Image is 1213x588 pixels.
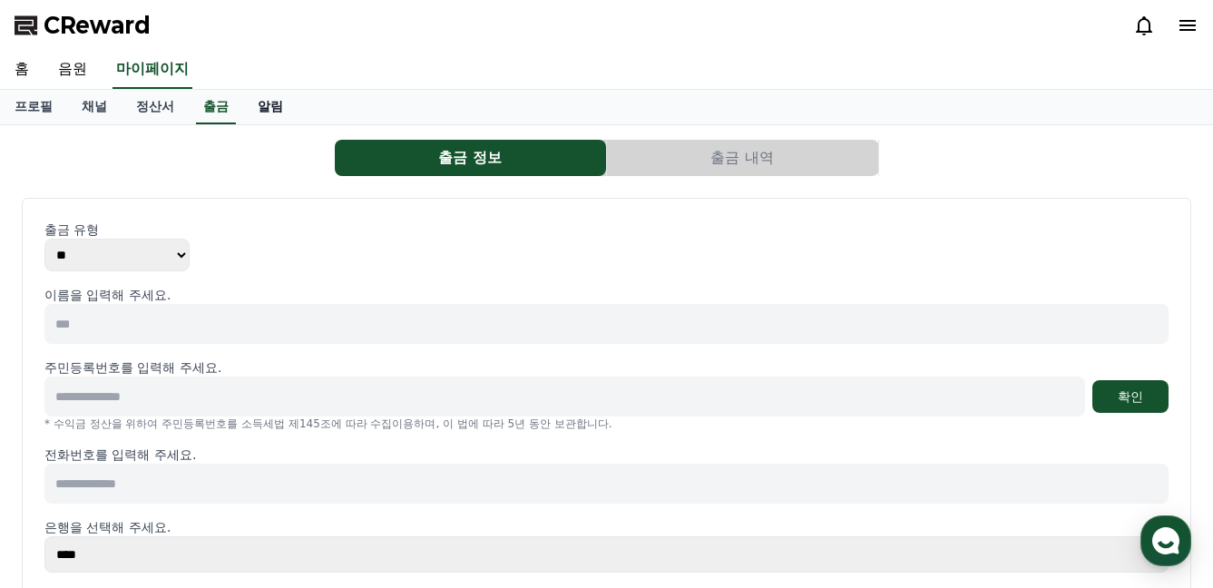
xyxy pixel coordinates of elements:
span: 설정 [280,465,302,479]
a: CReward [15,11,151,40]
button: 출금 정보 [335,140,606,176]
a: 대화 [120,437,234,483]
p: * 수익금 정산을 위하여 주민등록번호를 소득세법 제145조에 따라 수집이용하며, 이 법에 따라 5년 동안 보관합니다. [44,416,1169,431]
a: 설정 [234,437,348,483]
a: 음원 [44,51,102,89]
p: 출금 유형 [44,220,1169,239]
a: 홈 [5,437,120,483]
p: 이름을 입력해 주세요. [44,286,1169,304]
span: 홈 [57,465,68,479]
a: 정산서 [122,90,189,124]
a: 마이페이지 [112,51,192,89]
p: 전화번호를 입력해 주세요. [44,446,1169,464]
a: 출금 정보 [335,140,607,176]
p: 은행을 선택해 주세요. [44,518,1169,536]
span: 대화 [166,465,188,480]
button: 확인 [1092,380,1169,413]
span: CReward [44,11,151,40]
a: 채널 [67,90,122,124]
button: 출금 내역 [607,140,878,176]
a: 출금 내역 [607,140,879,176]
p: 주민등록번호를 입력해 주세요. [44,358,221,377]
a: 알림 [243,90,298,124]
a: 출금 [196,90,236,124]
